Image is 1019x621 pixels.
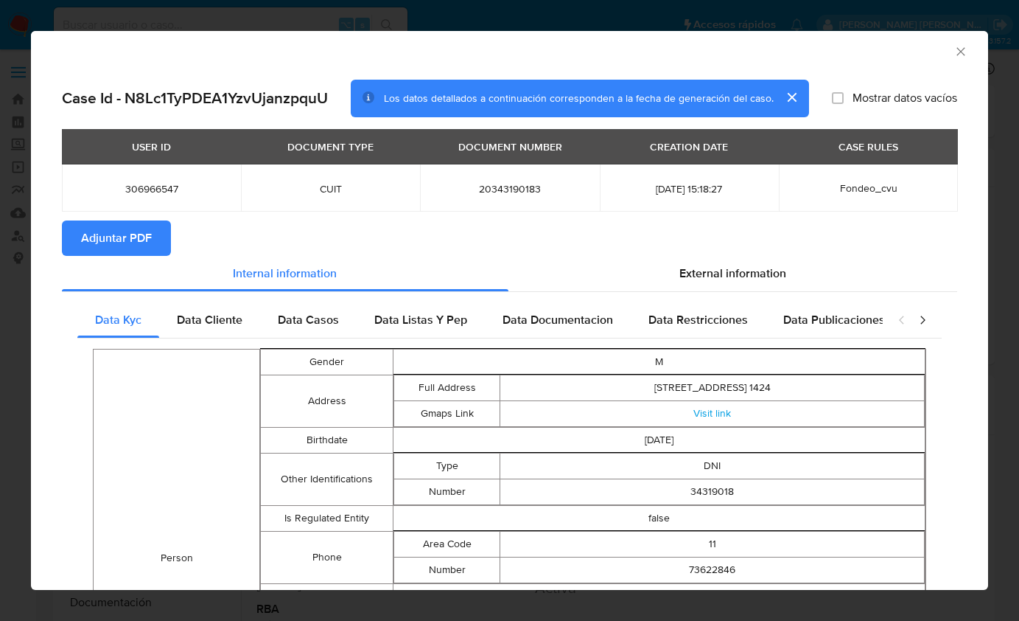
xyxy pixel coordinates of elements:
td: Type [394,454,500,479]
span: Internal information [233,265,337,282]
span: Data Cliente [177,311,242,328]
td: false [393,506,925,532]
td: Phone [261,532,393,584]
td: Birthdate [261,428,393,454]
span: Data Listas Y Pep [374,311,467,328]
div: CASE RULES [830,134,907,159]
div: Detailed info [62,256,957,291]
div: CREATION DATE [641,134,737,159]
td: [STREET_ADDRESS] 1424 [500,375,925,401]
td: Number [394,558,500,583]
td: 11 [500,532,925,558]
td: Is Pep [261,584,393,610]
span: Data Kyc [95,311,141,328]
span: Data Casos [278,311,339,328]
span: Fondeo_cvu [840,181,897,195]
td: Area Code [394,532,500,558]
td: [DATE] [393,428,925,454]
span: CUIT [259,182,402,195]
td: Other Identifications [261,454,393,506]
button: cerrar [774,80,809,115]
span: Adjuntar PDF [81,222,152,254]
span: 306966547 [80,182,223,195]
div: USER ID [123,134,180,159]
td: Address [261,375,393,428]
td: Gmaps Link [394,401,500,427]
button: Adjuntar PDF [62,221,171,256]
a: Visit link [693,406,731,420]
td: Gender [261,350,393,375]
td: 34319018 [500,479,925,505]
td: M [393,350,925,375]
span: External information [679,265,786,282]
span: 20343190183 [438,182,581,195]
div: DOCUMENT TYPE [279,134,382,159]
div: closure-recommendation-modal [31,31,988,590]
td: Is Regulated Entity [261,506,393,532]
td: false [393,584,925,610]
span: Data Publicaciones [783,311,885,328]
h2: Case Id - N8Lc1TyPDEA1YzvUjanzpquU [62,89,328,108]
span: Los datos detallados a continuación corresponden a la fecha de generación del caso. [384,91,774,105]
span: Data Restricciones [648,311,748,328]
div: DOCUMENT NUMBER [449,134,571,159]
span: [DATE] 15:18:27 [617,182,761,195]
button: Cerrar ventana [953,44,967,58]
input: Mostrar datos vacíos [832,92,844,104]
td: 73622846 [500,558,925,583]
td: Number [394,479,500,505]
td: DNI [500,454,925,479]
div: Detailed internal info [77,302,883,338]
td: Full Address [394,375,500,401]
span: Mostrar datos vacíos [852,91,957,105]
span: Data Documentacion [503,311,613,328]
